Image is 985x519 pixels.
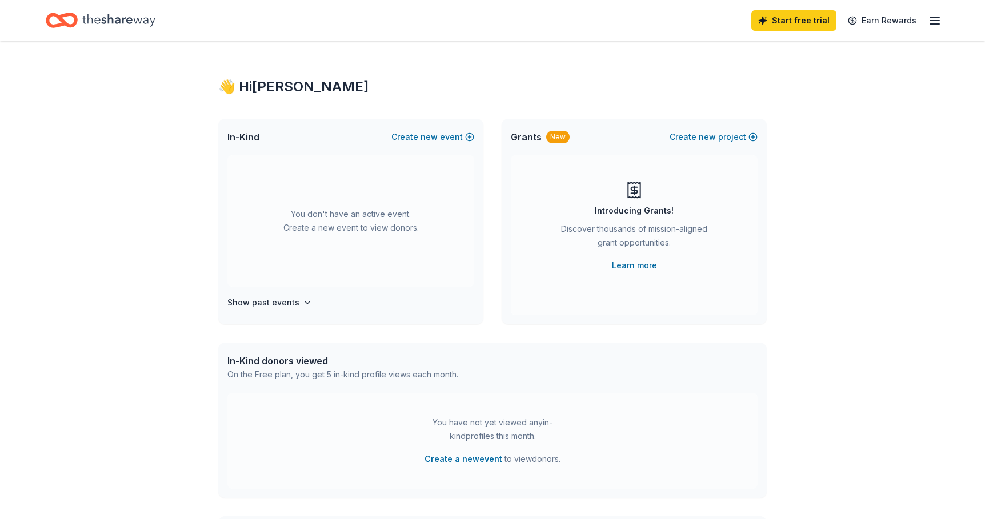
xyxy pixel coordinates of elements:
[595,204,674,218] div: Introducing Grants!
[699,130,716,144] span: new
[556,222,712,254] div: Discover thousands of mission-aligned grant opportunities.
[612,259,657,272] a: Learn more
[227,130,259,144] span: In-Kind
[751,10,836,31] a: Start free trial
[227,354,458,368] div: In-Kind donors viewed
[218,78,767,96] div: 👋 Hi [PERSON_NAME]
[670,130,758,144] button: Createnewproject
[511,130,542,144] span: Grants
[227,368,458,381] div: On the Free plan, you get 5 in-kind profile views each month.
[546,131,570,143] div: New
[425,452,560,466] span: to view donors .
[46,7,155,34] a: Home
[425,452,502,466] button: Create a newevent
[227,155,474,287] div: You don't have an active event. Create a new event to view donors.
[421,416,564,443] div: You have not yet viewed any in-kind profiles this month.
[391,130,474,144] button: Createnewevent
[227,296,299,309] h4: Show past events
[227,296,312,309] button: Show past events
[421,130,438,144] span: new
[841,10,923,31] a: Earn Rewards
